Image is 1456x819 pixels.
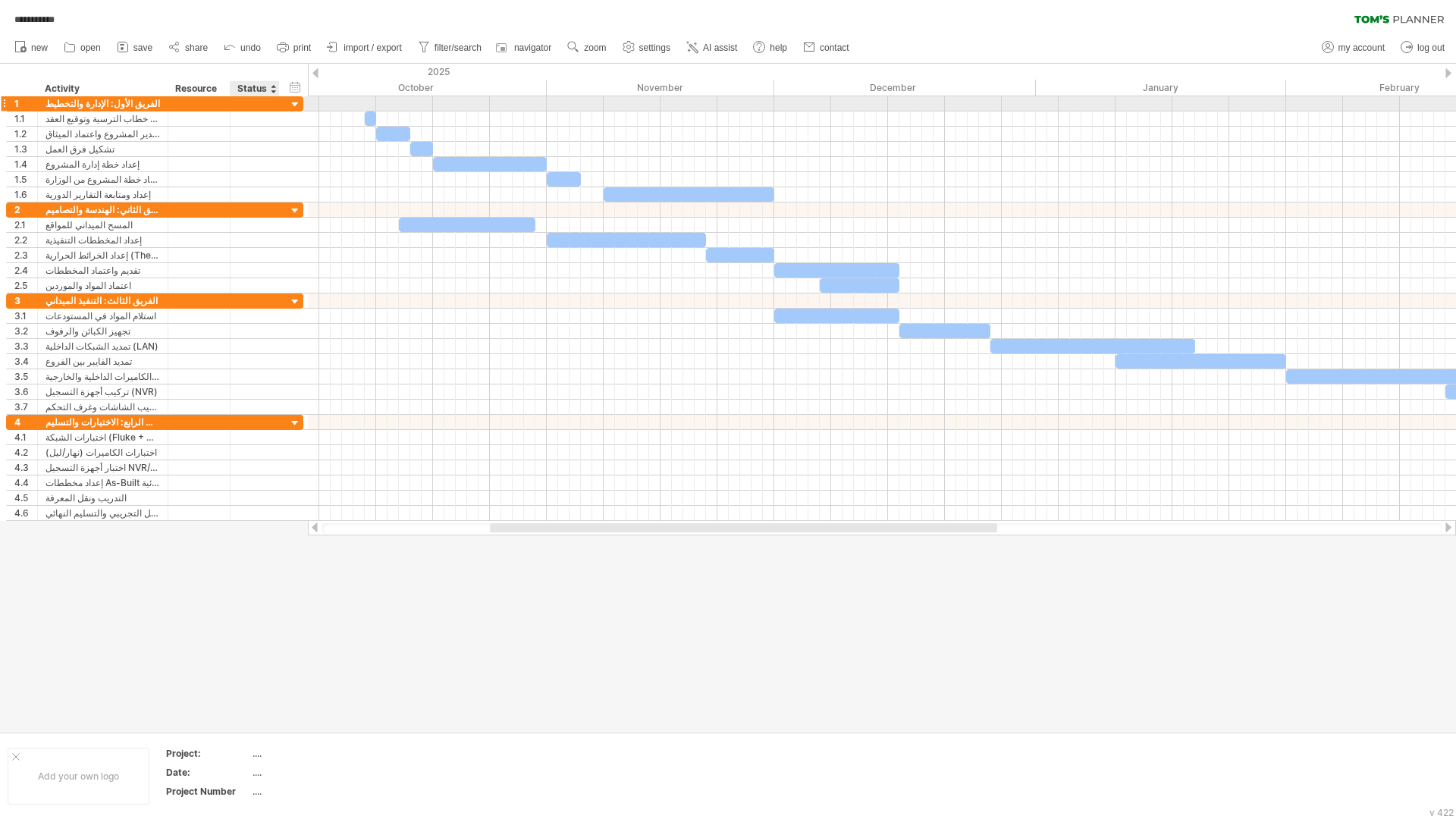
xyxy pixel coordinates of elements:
[14,127,37,141] div: 1.2
[820,42,849,53] span: contact
[563,38,610,58] a: zoom
[1397,38,1449,58] a: log out
[237,81,271,96] div: Status
[770,42,787,53] span: help
[990,339,1195,353] div: ​
[344,42,402,53] span: import / export
[113,38,157,58] a: save
[14,339,37,353] div: 3.3
[45,157,160,171] div: إعداد خطة إدارة المشروع
[285,80,547,96] div: October 2025
[11,38,52,58] a: new
[14,430,37,444] div: 4.1
[45,111,160,126] div: إصدار خطاب الترسية وتوقيع العقد
[1036,80,1286,96] div: January 2026
[45,81,159,96] div: Activity
[899,324,990,338] div: ​
[14,445,37,460] div: 4.2
[706,248,774,262] div: ​
[14,293,37,308] div: 3
[14,384,37,399] div: 3.6
[1116,354,1286,369] div: ​
[433,157,547,171] div: ​
[14,475,37,490] div: 4.4
[45,263,160,278] div: تقديم واعتماد المخططات
[14,202,37,217] div: 2
[253,785,380,798] div: ....
[547,233,706,247] div: ​
[45,248,160,262] div: إعداد الخرائط الحرارية (Thermal Maps)
[45,491,160,505] div: التدريب ونقل المعرفة
[133,42,152,53] span: save
[45,233,160,247] div: إعداد المخططات التنفيذية
[323,38,406,58] a: import / export
[1318,38,1389,58] a: my account
[45,142,160,156] div: تشكيل فرق العمل
[45,354,160,369] div: تمديد الفايبر بين الفروع
[8,748,149,805] div: Add your own logo
[435,42,482,53] span: filter/search
[14,354,37,369] div: 3.4
[175,81,221,96] div: Resource
[166,785,249,798] div: Project Number
[14,218,37,232] div: 2.1
[45,187,160,202] div: إعداد ومتابعة التقارير الدورية
[80,42,101,53] span: open
[14,157,37,171] div: 1.4
[45,369,160,384] div: تركيب الكاميرات الداخلية والخارجية
[14,460,37,475] div: 4.3
[45,430,160,444] div: اختبارات الشبكة (Fluke + OTDR)
[14,172,37,187] div: 1.5
[547,172,581,187] div: ​
[14,278,37,293] div: 2.5
[45,324,160,338] div: تجهيز الكبائن والرفوف
[220,38,265,58] a: undo
[45,415,160,429] div: الفريق الرابع: الاختبارات والتسليم
[14,233,37,247] div: 2.2
[45,293,160,308] div: الفريق الثالث: التنفيذ الميداني
[14,248,37,262] div: 2.3
[45,475,160,490] div: إعداد مخططات As-Built النهائية
[14,400,37,414] div: 3.7
[45,172,160,187] div: اعتماد خطة المشروع من الوزارة
[1417,42,1445,53] span: log out
[410,142,433,156] div: ​
[547,80,774,96] div: November 2025
[166,766,249,779] div: Date:
[414,38,486,58] a: filter/search
[514,42,551,53] span: navigator
[45,202,160,217] div: الفريق الثاني: الهندسة والتصاميم
[253,747,380,760] div: ....
[703,42,737,53] span: AI assist
[14,309,37,323] div: 3.1
[604,187,774,202] div: ​
[165,38,212,58] a: share
[774,309,899,323] div: ​
[14,506,37,520] div: 4.6
[273,38,315,58] a: print
[14,324,37,338] div: 3.2
[1429,807,1454,818] div: v 422
[14,187,37,202] div: 1.6
[45,445,160,460] div: اختبارات الكاميرات (نهار/ليل)
[45,218,160,232] div: المسح الميداني للمواقع
[14,415,37,429] div: 4
[14,369,37,384] div: 3.5
[31,42,48,53] span: new
[60,38,105,58] a: open
[682,38,742,58] a: AI assist
[820,278,899,293] div: ​
[45,127,160,141] div: تعيين مدير المشروع واعتماد الميثاق
[639,42,670,53] span: settings
[45,96,160,111] div: الفريق الأول: الإدارة والتخطيط
[240,42,261,53] span: undo
[399,218,535,232] div: ​
[774,263,899,278] div: ​
[166,747,249,760] div: Project:
[365,111,376,126] div: ​
[14,96,37,111] div: 1
[494,38,556,58] a: navigator
[45,309,160,323] div: استلام المواد في المستودعات
[253,766,380,779] div: ....
[14,111,37,126] div: 1.1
